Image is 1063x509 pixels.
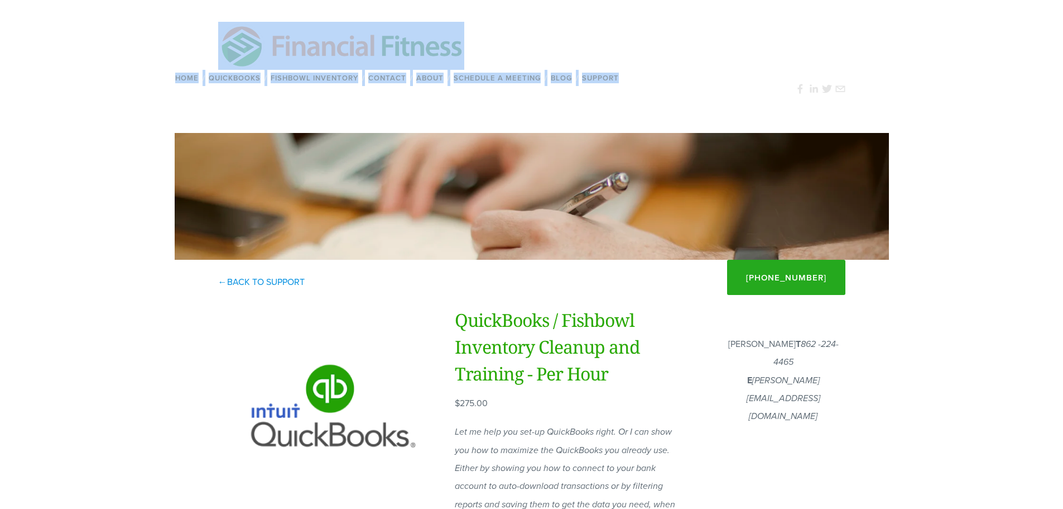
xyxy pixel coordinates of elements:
a: Blog [547,70,576,86]
span: / [545,73,547,83]
span: ← [218,275,227,288]
em: 862 -224-4465 [773,339,839,368]
span: / [448,73,450,83]
span: / [410,73,413,83]
strong: E [747,374,752,387]
a: Fishbowl Inventory [267,70,362,86]
a: ←Back to Support [218,275,305,288]
img: Financial Fitness Consulting [218,22,465,70]
h1: Support [218,183,846,210]
span: / [203,73,205,83]
a: QuickBooks [205,70,264,86]
a: Contact [365,70,410,86]
p: [PERSON_NAME] [722,335,845,426]
em: [PERSON_NAME][EMAIL_ADDRESS][DOMAIN_NAME] [747,375,820,422]
a: Home [172,70,203,86]
h1: QuickBooks / Fishbowl Inventory Cleanup and Training - Per Hour [455,307,678,387]
a: Schedule a Meeting [450,70,545,86]
div: $275.00 [455,396,678,410]
span: / [362,73,365,83]
span: / [576,73,579,83]
strong: T [796,337,801,350]
a: About [413,70,448,86]
a: [PHONE_NUMBER] [727,260,845,295]
a: Support [579,70,623,86]
span: / [264,73,267,83]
